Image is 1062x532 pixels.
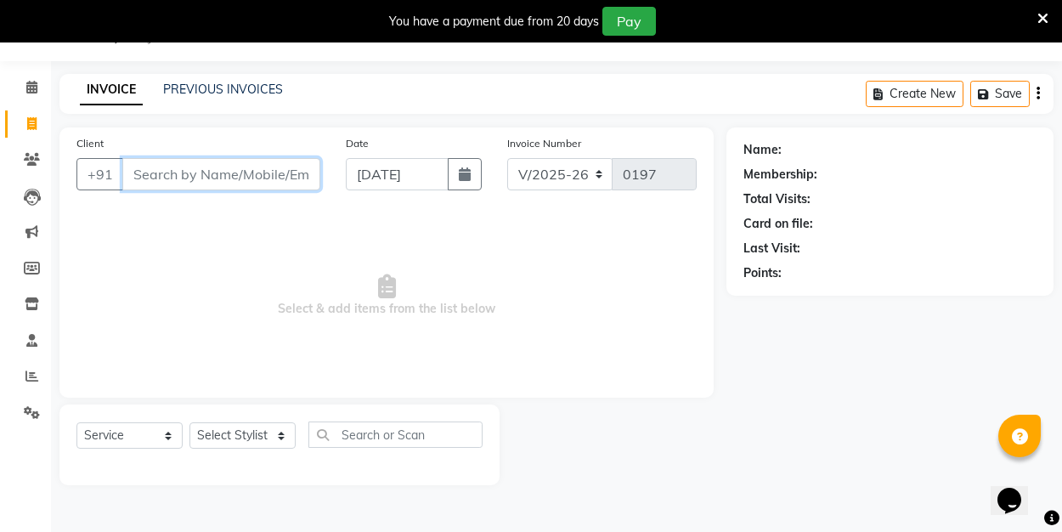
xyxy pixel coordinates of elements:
[76,136,104,151] label: Client
[743,215,813,233] div: Card on file:
[163,82,283,97] a: PREVIOUS INVOICES
[76,211,697,381] span: Select & add items from the list below
[743,264,782,282] div: Points:
[389,13,599,31] div: You have a payment due from 20 days
[743,166,817,184] div: Membership:
[122,158,320,190] input: Search by Name/Mobile/Email/Code
[346,136,369,151] label: Date
[308,422,483,448] input: Search or Scan
[743,141,782,159] div: Name:
[743,190,811,208] div: Total Visits:
[743,240,800,258] div: Last Visit:
[866,81,963,107] button: Create New
[991,464,1045,515] iframe: chat widget
[76,158,124,190] button: +91
[602,7,656,36] button: Pay
[507,136,581,151] label: Invoice Number
[80,75,143,105] a: INVOICE
[970,81,1030,107] button: Save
